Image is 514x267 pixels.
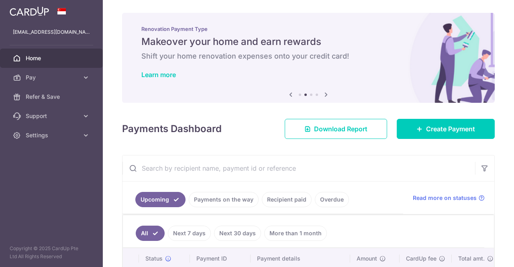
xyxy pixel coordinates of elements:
span: Settings [26,131,79,139]
span: Status [145,255,163,263]
img: Renovation banner [122,13,495,103]
span: Download Report [314,124,367,134]
a: More than 1 month [264,226,327,241]
span: Refer & Save [26,93,79,101]
input: Search by recipient name, payment id or reference [122,155,475,181]
img: CardUp [10,6,49,16]
span: Support [26,112,79,120]
a: Payments on the way [189,192,259,207]
a: All [136,226,165,241]
a: Recipient paid [262,192,312,207]
span: Pay [26,73,79,82]
a: Next 7 days [168,226,211,241]
h5: Makeover your home and earn rewards [141,35,475,48]
p: Renovation Payment Type [141,26,475,32]
span: CardUp fee [406,255,436,263]
iframe: Opens a widget where you can find more information [463,243,506,263]
p: [EMAIL_ADDRESS][DOMAIN_NAME] [13,28,90,36]
span: Amount [357,255,377,263]
span: Total amt. [458,255,485,263]
a: Overdue [315,192,349,207]
span: Create Payment [426,124,475,134]
a: Next 30 days [214,226,261,241]
a: Create Payment [397,119,495,139]
a: Upcoming [135,192,186,207]
h6: Shift your home renovation expenses onto your credit card! [141,51,475,61]
a: Read more on statuses [413,194,485,202]
span: Read more on statuses [413,194,477,202]
a: Download Report [285,119,387,139]
a: Learn more [141,71,176,79]
h4: Payments Dashboard [122,122,222,136]
span: Home [26,54,79,62]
